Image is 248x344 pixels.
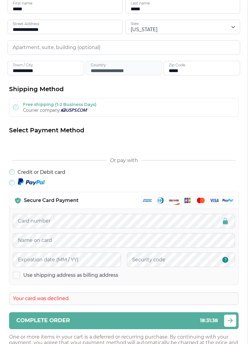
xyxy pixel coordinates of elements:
[9,312,239,329] button: Complete order18:31:38
[9,292,239,305] div: Your card was declined.
[23,272,118,279] label: Use shipping address as billing address
[142,196,233,205] img: payment methods
[131,26,158,33] div: [US_STATE]
[24,197,79,204] p: Secure Card Payment
[9,126,239,134] h2: Select Payment Method
[110,157,138,163] span: Or pay with
[23,102,96,107] label: Free shipping (1-2 Business Days)
[23,107,61,113] span: Courier company:
[18,169,65,175] label: Credit or Debit card
[61,108,88,112] img: Usps courier company
[18,178,45,186] img: Paypal
[9,85,239,93] h2: Shipping Method
[16,318,70,323] span: Complete order
[9,139,239,151] iframe: Secure payment button frame
[200,318,218,323] span: 18 : 31 : 38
